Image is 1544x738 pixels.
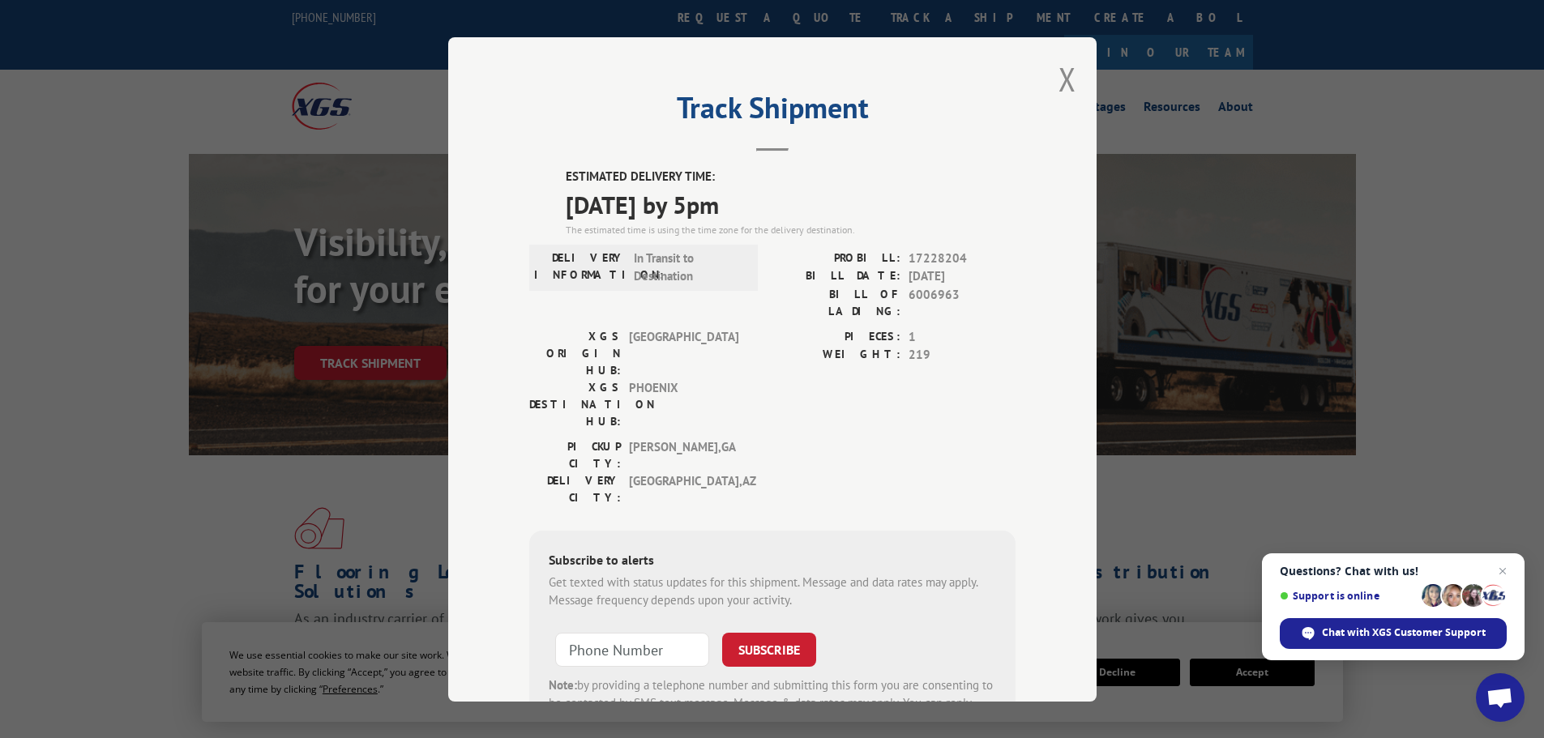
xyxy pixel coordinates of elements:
span: In Transit to Destination [634,249,743,285]
span: Chat with XGS Customer Support [1322,625,1486,640]
label: BILL OF LADING: [772,285,900,319]
h2: Track Shipment [529,96,1016,127]
label: XGS ORIGIN HUB: [529,327,621,378]
label: ESTIMATED DELIVERY TIME: [566,168,1016,186]
button: Close modal [1059,58,1076,100]
label: XGS DESTINATION HUB: [529,378,621,429]
div: Subscribe to alerts [549,549,996,573]
label: BILL DATE: [772,267,900,286]
span: 1 [909,327,1016,346]
span: [GEOGRAPHIC_DATA] [629,327,738,378]
span: 6006963 [909,285,1016,319]
span: [DATE] [909,267,1016,286]
label: DELIVERY CITY: [529,471,621,506]
strong: Note: [549,676,577,692]
div: Get texted with status updates for this shipment. Message and data rates may apply. Message frequ... [549,573,996,609]
span: [DATE] by 5pm [566,186,1016,222]
button: SUBSCRIBE [722,632,816,666]
a: Open chat [1476,673,1525,722]
label: PIECES: [772,327,900,346]
input: Phone Number [555,632,709,666]
div: by providing a telephone number and submitting this form you are consenting to be contacted by SM... [549,676,996,731]
label: WEIGHT: [772,346,900,365]
span: 219 [909,346,1016,365]
label: DELIVERY INFORMATION: [534,249,626,285]
span: [PERSON_NAME] , GA [629,437,738,471]
span: 17228204 [909,249,1016,267]
label: PROBILL: [772,249,900,267]
span: [GEOGRAPHIC_DATA] , AZ [629,471,738,506]
span: PHOENIX [629,378,738,429]
div: The estimated time is using the time zone for the delivery destination. [566,222,1016,237]
label: PICKUP CITY: [529,437,621,471]
span: Chat with XGS Customer Support [1280,618,1507,649]
span: Questions? Chat with us! [1280,565,1507,578]
span: Support is online [1280,590,1416,602]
